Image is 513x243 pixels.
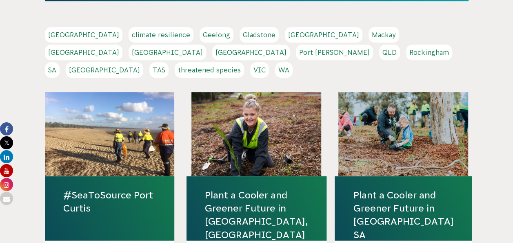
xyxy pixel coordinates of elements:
a: [GEOGRAPHIC_DATA] [45,45,122,60]
a: VIC [250,62,269,78]
a: Plant a Cooler and Greener Future in [GEOGRAPHIC_DATA], [GEOGRAPHIC_DATA] [205,189,308,241]
a: [GEOGRAPHIC_DATA] [129,45,206,60]
a: Geelong [200,27,233,43]
a: WA [275,62,293,78]
a: Mackay [369,27,399,43]
a: Rockingham [406,45,452,60]
a: Plant a Cooler and Greener Future in [GEOGRAPHIC_DATA] SA [353,189,453,241]
a: [GEOGRAPHIC_DATA] [212,45,290,60]
a: SA [45,62,60,78]
a: [GEOGRAPHIC_DATA] [45,27,122,43]
a: climate resilience [129,27,193,43]
a: #SeaToSource Port Curtis [63,189,156,215]
a: TAS [149,62,169,78]
a: [GEOGRAPHIC_DATA] [66,62,143,78]
a: Port [PERSON_NAME] [296,45,373,60]
a: [GEOGRAPHIC_DATA] [285,27,362,43]
a: threatened species [175,62,244,78]
a: QLD [379,45,400,60]
a: Gladstone [240,27,279,43]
